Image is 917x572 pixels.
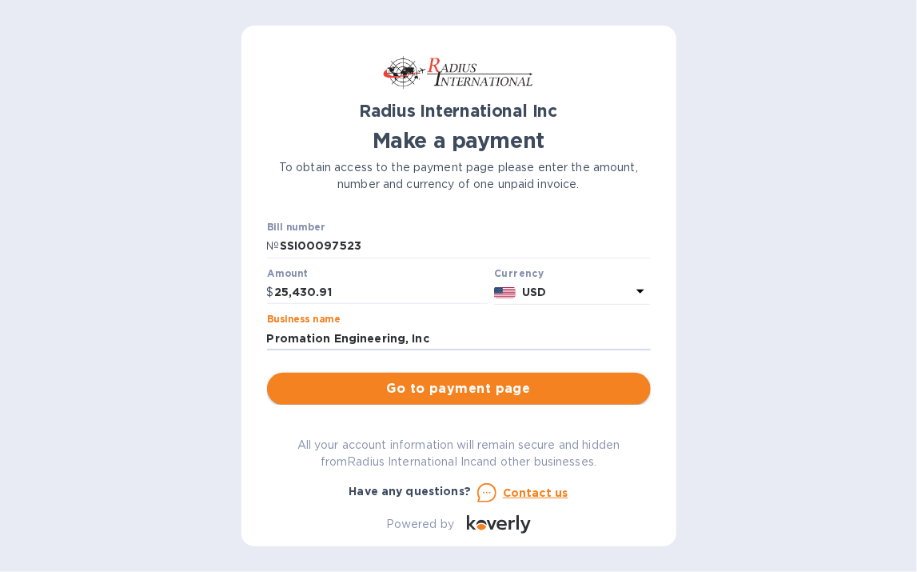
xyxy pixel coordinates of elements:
u: Contact us [503,486,568,499]
b: Radius International Inc [360,101,558,121]
b: Currency [494,267,544,279]
span: Go to payment page [280,379,638,398]
p: № [267,238,280,254]
b: USD [522,286,546,298]
label: Amount [267,269,308,278]
img: USD [494,287,516,298]
input: 0.00 [274,281,488,305]
input: Enter business name [267,326,651,350]
p: $ [267,284,274,301]
label: Business name [267,315,341,325]
p: All your account information will remain secure and hidden from Radius International Inc and othe... [267,437,651,470]
label: Bill number [267,223,325,233]
button: Go to payment page [267,373,651,405]
h1: Make a payment [267,128,651,154]
p: To obtain access to the payment page please enter the amount, number and currency of one unpaid i... [267,159,651,193]
p: Powered by [386,516,454,533]
input: Enter bill number [280,234,651,258]
b: Have any questions? [349,485,472,498]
